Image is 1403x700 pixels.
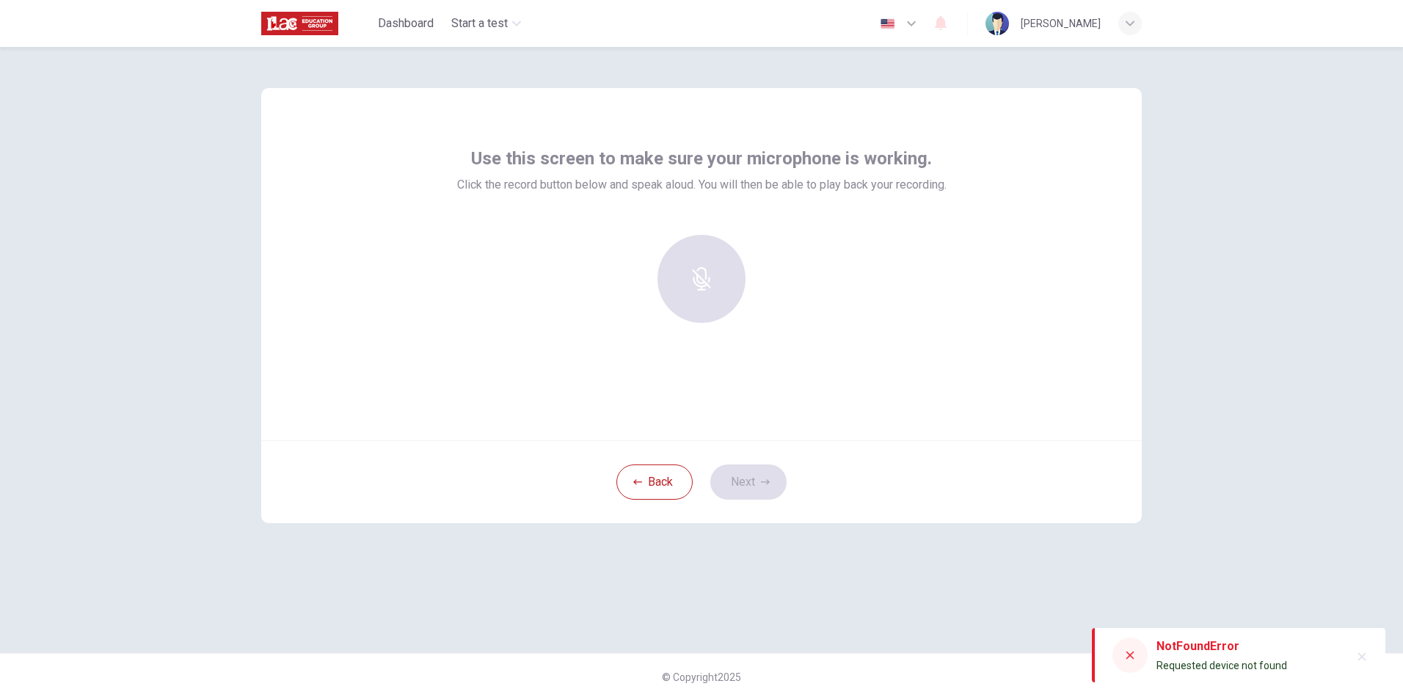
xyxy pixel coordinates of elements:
img: ILAC logo [261,9,338,38]
img: Profile picture [985,12,1009,35]
span: Dashboard [378,15,434,32]
button: Start a test [445,10,527,37]
span: Use this screen to make sure your microphone is working. [471,147,932,170]
span: Start a test [451,15,508,32]
img: en [878,18,897,29]
div: [PERSON_NAME] [1021,15,1101,32]
button: Dashboard [372,10,440,37]
a: ILAC logo [261,9,372,38]
span: Requested device not found [1156,660,1287,671]
div: NotFoundError [1156,638,1287,655]
button: Back [616,464,693,500]
span: Click the record button below and speak aloud. You will then be able to play back your recording. [457,176,947,194]
span: © Copyright 2025 [662,671,741,683]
